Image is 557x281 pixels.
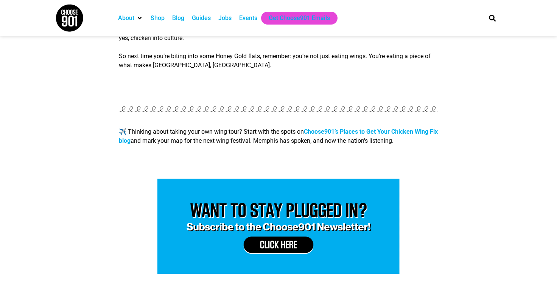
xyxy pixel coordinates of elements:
a: Blog [172,14,184,23]
a: Events [239,14,257,23]
a: Guides [192,14,211,23]
a: Choose901’s Places to Get Your Chicken Wing Fix blog [119,128,438,144]
a: Shop [151,14,165,23]
nav: Main nav [114,12,476,25]
div: Search [486,12,499,24]
a: Get Choose901 Emails [269,14,330,23]
p: ✈️ Thinking about taking your own wing tour? Start with the spots on and mark your map for the ne... [119,127,438,145]
div: About [114,12,147,25]
img: A blue background with the words want to stay plugged in? subscribe to the choose60o newsletter. ... [157,179,400,274]
a: About [118,14,134,23]
a: Jobs [218,14,232,23]
p: So next time you’re biting into some Honey Gold flats, remember: you’re not just eating wings. Yo... [119,52,438,70]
